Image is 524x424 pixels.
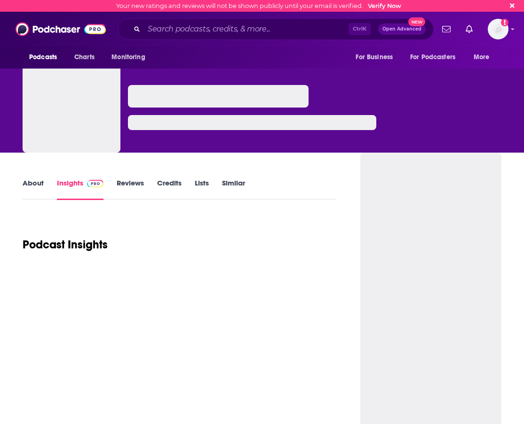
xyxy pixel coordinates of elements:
[368,2,401,9] a: Verify Now
[87,180,103,187] img: Podchaser Pro
[23,48,69,66] button: open menu
[29,51,57,64] span: Podcasts
[23,178,44,200] a: About
[378,23,426,35] button: Open AdvancedNew
[105,48,157,66] button: open menu
[488,19,508,39] button: Show profile menu
[74,51,95,64] span: Charts
[222,178,245,200] a: Similar
[16,20,106,38] img: Podchaser - Follow, Share and Rate Podcasts
[68,48,100,66] a: Charts
[349,23,371,35] span: Ctrl K
[474,51,490,64] span: More
[410,51,455,64] span: For Podcasters
[356,51,393,64] span: For Business
[157,178,182,200] a: Credits
[462,21,476,37] a: Show notifications dropdown
[488,19,508,39] span: Logged in as KatieP
[404,48,469,66] button: open menu
[438,21,454,37] a: Show notifications dropdown
[488,19,508,39] img: User Profile
[501,19,508,26] svg: Email not verified
[111,51,145,64] span: Monitoring
[382,27,421,31] span: Open Advanced
[195,178,209,200] a: Lists
[118,18,434,40] div: Search podcasts, credits, & more...
[116,2,401,9] div: Your new ratings and reviews will not be shown publicly until your email is verified.
[23,238,108,252] h1: Podcast Insights
[57,178,103,200] a: InsightsPodchaser Pro
[467,48,501,66] button: open menu
[144,22,349,37] input: Search podcasts, credits, & more...
[349,48,405,66] button: open menu
[117,178,144,200] a: Reviews
[408,17,425,26] span: New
